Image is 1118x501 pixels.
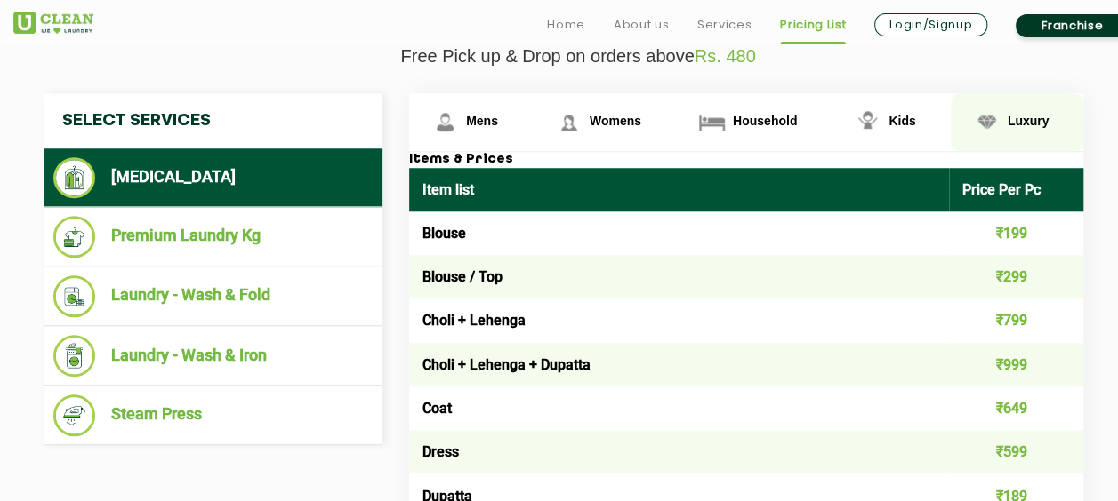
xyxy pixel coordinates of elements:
a: About us [614,14,669,36]
span: Rs. 480 [695,46,756,66]
td: ₹299 [949,255,1084,298]
td: Dress [409,430,949,473]
td: Choli + Lehenga + Dupatta [409,343,949,386]
td: ₹649 [949,386,1084,430]
td: Coat [409,386,949,430]
td: ₹999 [949,343,1084,386]
td: Blouse / Top [409,255,949,298]
img: Luxury [971,107,1002,138]
td: Blouse [409,211,949,255]
td: ₹199 [949,211,1084,255]
img: Laundry - Wash & Iron [53,335,95,377]
span: Mens [466,114,498,128]
li: [MEDICAL_DATA] [53,157,374,198]
a: Login/Signup [874,13,987,36]
img: UClean Laundry and Dry Cleaning [13,12,93,34]
img: Household [696,107,728,138]
th: Price Per Pc [949,168,1084,211]
img: Steam Press [53,394,95,436]
li: Steam Press [53,394,374,436]
img: Mens [430,107,461,138]
img: Kids [852,107,883,138]
td: Choli + Lehenga [409,298,949,342]
a: Services [697,14,752,36]
span: Household [733,114,797,128]
a: Home [547,14,585,36]
td: ₹799 [949,298,1084,342]
span: Luxury [1008,114,1050,128]
li: Premium Laundry Kg [53,216,374,258]
img: Laundry - Wash & Fold [53,275,95,317]
img: Dry Cleaning [53,157,95,198]
th: Item list [409,168,949,211]
h3: Items & Prices [409,152,1083,168]
h4: Select Services [44,93,382,148]
img: Womens [553,107,584,138]
span: Womens [590,114,641,128]
span: Kids [889,114,915,128]
img: Premium Laundry Kg [53,216,95,258]
li: Laundry - Wash & Iron [53,335,374,377]
a: Pricing List [780,14,846,36]
li: Laundry - Wash & Fold [53,275,374,317]
td: ₹599 [949,430,1084,473]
